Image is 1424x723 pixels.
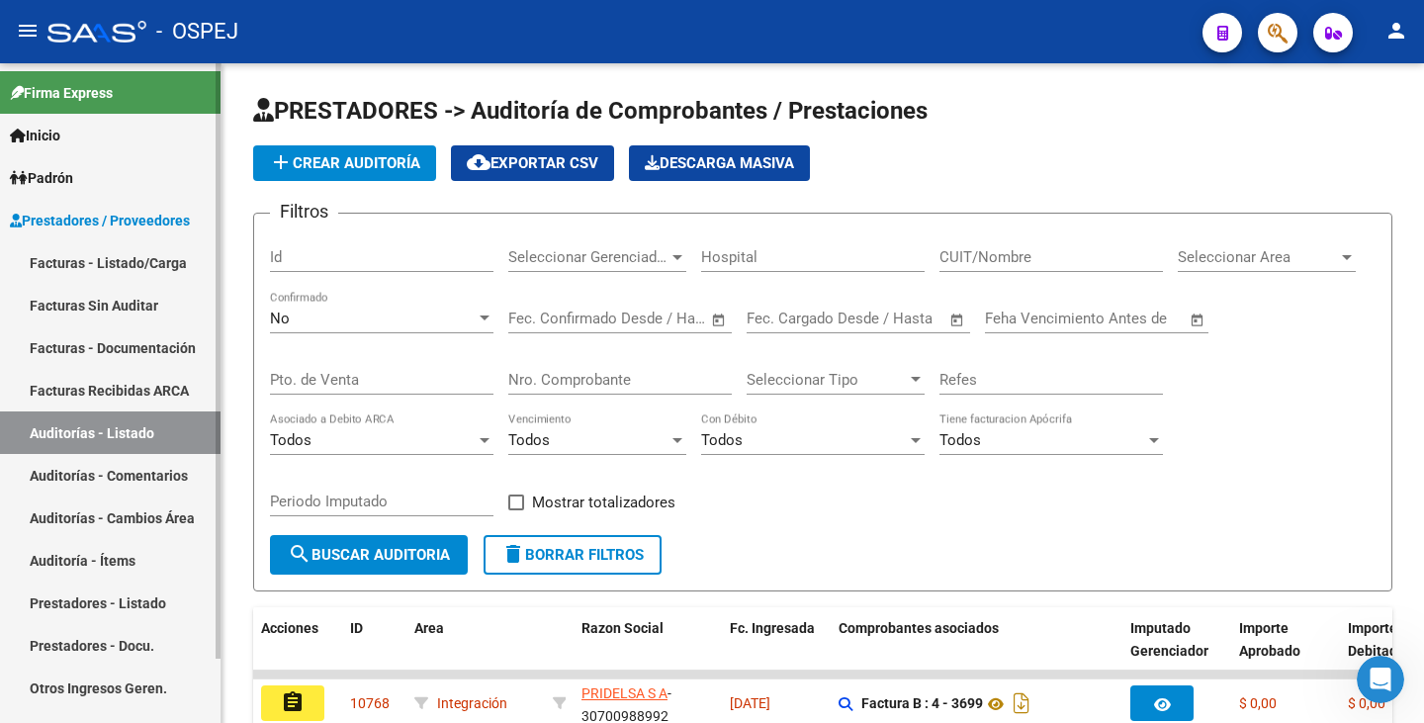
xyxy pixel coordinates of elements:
[722,607,831,694] datatable-header-cell: Fc. Ingresada
[708,309,731,331] button: Open calendar
[831,607,1122,694] datatable-header-cell: Comprobantes asociados
[501,546,644,564] span: Borrar Filtros
[414,620,444,636] span: Area
[1239,620,1300,659] span: Importe Aprobado
[156,10,238,53] span: - OSPEJ
[1130,620,1208,659] span: Imputado Gerenciador
[839,620,999,636] span: Comprobantes asociados
[1384,19,1408,43] mat-icon: person
[508,248,668,266] span: Seleccionar Gerenciador
[508,431,550,449] span: Todos
[253,145,436,181] button: Crear Auditoría
[342,607,406,694] datatable-header-cell: ID
[532,491,675,514] span: Mostrar totalizadores
[10,125,60,146] span: Inicio
[1357,656,1404,703] iframe: Intercom live chat
[581,620,664,636] span: Razon Social
[1122,607,1231,694] datatable-header-cell: Imputado Gerenciador
[946,309,969,331] button: Open calendar
[747,371,907,389] span: Seleccionar Tipo
[288,546,450,564] span: Buscar Auditoria
[406,607,545,694] datatable-header-cell: Area
[253,97,928,125] span: PRESTADORES -> Auditoría de Comprobantes / Prestaciones
[281,690,305,714] mat-icon: assignment
[629,145,810,181] app-download-masive: Descarga masiva de comprobantes (adjuntos)
[939,431,981,449] span: Todos
[350,695,390,711] span: 10768
[747,310,827,327] input: Fecha inicio
[270,535,468,575] button: Buscar Auditoria
[288,542,311,566] mat-icon: search
[270,310,290,327] span: No
[508,310,588,327] input: Fecha inicio
[845,310,940,327] input: Fecha fin
[1187,309,1209,331] button: Open calendar
[574,607,722,694] datatable-header-cell: Razon Social
[730,620,815,636] span: Fc. Ingresada
[629,145,810,181] button: Descarga Masiva
[16,19,40,43] mat-icon: menu
[581,685,667,701] span: PRIDELSA S A
[270,198,338,226] h3: Filtros
[10,167,73,189] span: Padrón
[861,696,983,712] strong: Factura B : 4 - 3699
[270,431,311,449] span: Todos
[701,431,743,449] span: Todos
[1348,695,1385,711] span: $ 0,00
[645,154,794,172] span: Descarga Masiva
[730,695,770,711] span: [DATE]
[1239,695,1277,711] span: $ 0,00
[606,310,702,327] input: Fecha fin
[1009,687,1034,719] i: Descargar documento
[269,150,293,174] mat-icon: add
[269,154,420,172] span: Crear Auditoría
[501,542,525,566] mat-icon: delete
[1348,620,1405,659] span: Importe Debitado
[451,145,614,181] button: Exportar CSV
[1231,607,1340,694] datatable-header-cell: Importe Aprobado
[484,535,662,575] button: Borrar Filtros
[467,154,598,172] span: Exportar CSV
[350,620,363,636] span: ID
[253,607,342,694] datatable-header-cell: Acciones
[10,82,113,104] span: Firma Express
[10,210,190,231] span: Prestadores / Proveedores
[437,695,507,711] span: Integración
[467,150,490,174] mat-icon: cloud_download
[261,620,318,636] span: Acciones
[1178,248,1338,266] span: Seleccionar Area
